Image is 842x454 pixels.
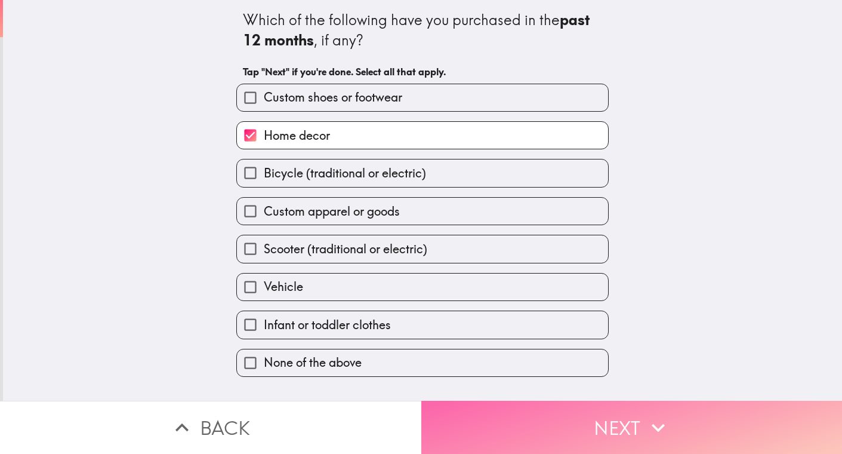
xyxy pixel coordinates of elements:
div: Which of the following have you purchased in the , if any? [243,10,602,50]
button: Vehicle [237,274,608,300]
b: past 12 months [243,11,593,49]
button: Infant or toddler clothes [237,311,608,338]
button: None of the above [237,349,608,376]
button: Custom apparel or goods [237,198,608,225]
span: Infant or toddler clothes [264,317,391,333]
button: Scooter (traditional or electric) [237,235,608,262]
span: Custom apparel or goods [264,203,400,220]
h6: Tap "Next" if you're done. Select all that apply. [243,65,602,78]
span: Bicycle (traditional or electric) [264,165,426,182]
span: Scooter (traditional or electric) [264,241,427,257]
span: None of the above [264,354,362,371]
span: Vehicle [264,278,303,295]
button: Custom shoes or footwear [237,84,608,111]
span: Custom shoes or footwear [264,89,402,106]
button: Bicycle (traditional or electric) [237,159,608,186]
span: Home decor [264,127,330,144]
button: Home decor [237,122,608,149]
